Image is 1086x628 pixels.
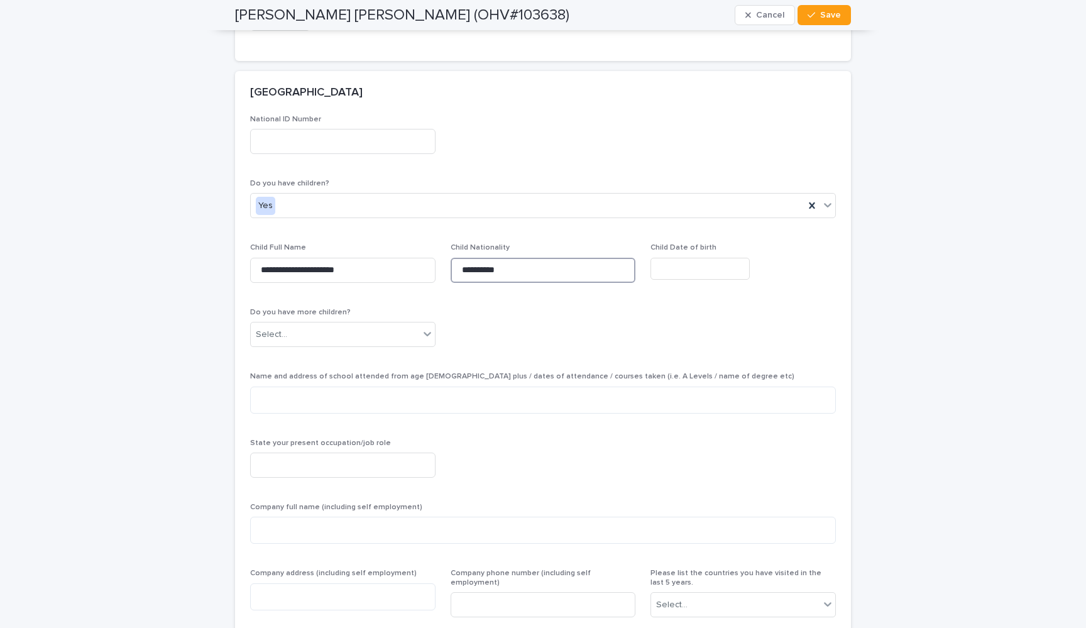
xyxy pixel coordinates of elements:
span: Company address (including self employment) [250,570,417,577]
span: Company full name (including self employment) [250,504,422,511]
span: Name and address of school attended from age [DEMOGRAPHIC_DATA] plus / dates of attendance / cour... [250,373,794,380]
div: Select... [256,328,287,341]
span: National ID Number [250,116,321,123]
div: Yes [256,197,275,215]
div: Select... [656,598,688,612]
h2: [PERSON_NAME] [PERSON_NAME] (OHV#103638) [235,6,569,25]
span: Please list the countries you have visited in the last 5 years. [650,570,821,586]
span: Do you have more children? [250,309,351,316]
span: Child Date of birth [650,244,716,251]
span: Company phone number (including self employment) [451,570,591,586]
span: Do you have children? [250,180,329,187]
button: Cancel [735,5,795,25]
span: Cancel [756,11,784,19]
h2: [GEOGRAPHIC_DATA] [250,86,363,100]
button: Save [798,5,851,25]
span: Child Nationality [451,244,510,251]
span: Child Full Name [250,244,306,251]
span: Save [820,11,841,19]
span: State your present occupation/job role [250,439,391,447]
